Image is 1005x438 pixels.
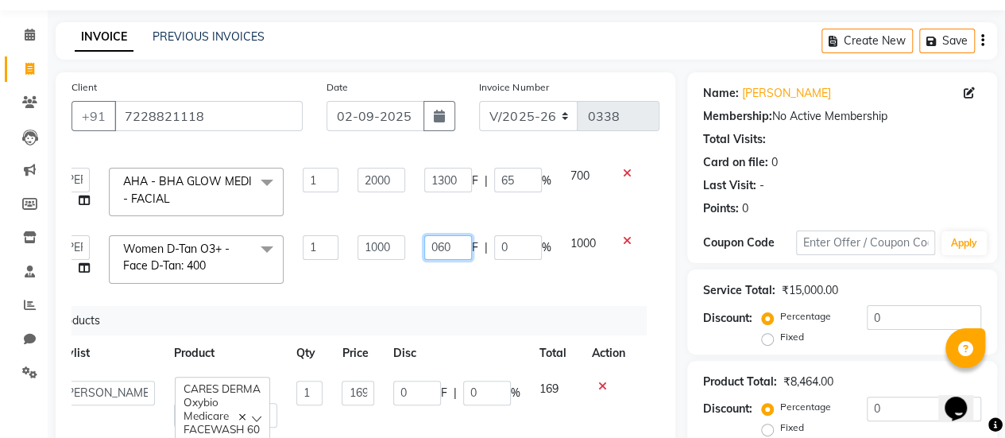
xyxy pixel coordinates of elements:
[454,385,457,401] span: |
[703,131,766,148] div: Total Visits:
[780,421,804,435] label: Fixed
[287,335,333,371] th: Qty
[47,335,164,371] th: Stylist
[703,310,752,327] div: Discount:
[206,258,213,273] a: x
[72,80,97,95] label: Client
[582,335,635,371] th: Action
[75,23,133,52] a: INVOICE
[114,101,303,131] input: Search by Name/Mobile/Email/Code
[703,200,739,217] div: Points:
[760,177,764,194] div: -
[703,154,768,171] div: Card on file:
[479,80,548,95] label: Invoice Number
[485,172,488,189] span: |
[780,330,804,344] label: Fixed
[472,172,478,189] span: F
[542,239,551,256] span: %
[938,374,989,422] iframe: chat widget
[703,282,775,299] div: Service Total:
[742,200,748,217] div: 0
[703,401,752,417] div: Discount:
[782,282,838,299] div: ₹15,000.00
[542,172,551,189] span: %
[511,385,520,401] span: %
[485,239,488,256] span: |
[742,85,831,102] a: [PERSON_NAME]
[703,177,756,194] div: Last Visit:
[327,80,348,95] label: Date
[530,335,582,371] th: Total
[48,306,647,335] div: Products
[441,385,447,401] span: F
[123,174,252,205] span: AHA - BHA GLOW MEDI - FACIAL
[941,231,987,255] button: Apply
[539,382,559,396] span: 169
[570,169,589,183] span: 700
[783,374,833,390] div: ₹8,464.00
[780,309,831,324] label: Percentage
[780,400,831,414] label: Percentage
[703,108,981,125] div: No Active Membership
[164,335,287,371] th: Product
[919,29,975,53] button: Save
[703,108,772,125] div: Membership:
[821,29,913,53] button: Create New
[153,29,265,44] a: PREVIOUS INVOICES
[170,192,177,206] a: x
[771,154,778,171] div: 0
[472,239,478,256] span: F
[703,85,739,102] div: Name:
[703,235,796,251] div: Coupon Code
[703,374,777,390] div: Product Total:
[796,231,935,255] input: Enter Offer / Coupon Code
[123,242,230,273] span: Women D-Tan O3+ - Face D-Tan: 400
[570,236,596,250] span: 1000
[72,101,116,131] button: +91
[384,335,530,371] th: Disc
[332,335,384,371] th: Price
